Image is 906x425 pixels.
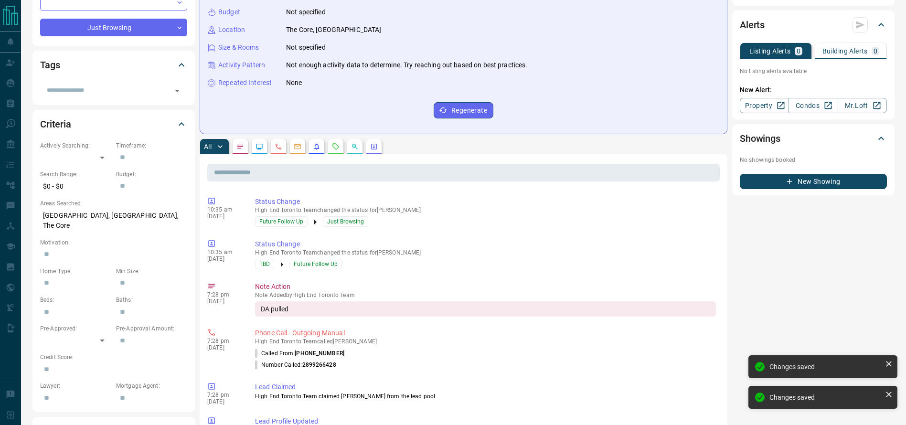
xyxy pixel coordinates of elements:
p: 10:35 am [207,206,241,213]
p: High End Toronto Team claimed [PERSON_NAME] from the lead pool [255,392,716,401]
div: Alerts [740,13,887,36]
p: Lead Claimed [255,382,716,392]
p: Status Change [255,197,716,207]
span: TBD [259,259,270,269]
p: Credit Score: [40,353,187,361]
p: 10:35 am [207,249,241,255]
p: Not enough activity data to determine. Try reaching out based on best practices. [286,60,528,70]
p: 0 [874,48,877,54]
p: Pre-Approval Amount: [116,324,187,333]
p: Budget: [116,170,187,179]
p: The Core, [GEOGRAPHIC_DATA] [286,25,382,35]
p: Number Called: [255,361,336,369]
p: [GEOGRAPHIC_DATA], [GEOGRAPHIC_DATA], The Core [40,208,187,234]
p: 7:28 pm [207,392,241,398]
p: Mortgage Agent: [116,382,187,390]
p: Actively Searching: [40,141,111,150]
p: No listing alerts available [740,67,887,75]
h2: Criteria [40,117,71,132]
p: New Alert: [740,85,887,95]
p: Motivation: [40,238,187,247]
h2: Alerts [740,17,765,32]
svg: Calls [275,143,282,150]
span: Future Follow Up [294,259,338,269]
a: Property [740,98,789,113]
div: Tags [40,53,187,76]
h2: Showings [740,131,780,146]
p: Status Change [255,239,716,249]
p: Search Range: [40,170,111,179]
p: Location [218,25,245,35]
p: Home Type: [40,267,111,276]
svg: Listing Alerts [313,143,320,150]
svg: Notes [236,143,244,150]
span: 2899266428 [302,361,336,368]
p: Not specified [286,7,326,17]
button: New Showing [740,174,887,189]
p: 7:28 pm [207,291,241,298]
p: Repeated Interest [218,78,272,88]
svg: Requests [332,143,340,150]
span: Future Follow Up [259,217,303,226]
p: Pre-Approved: [40,324,111,333]
p: Activity Pattern [218,60,265,70]
svg: Emails [294,143,301,150]
p: Phone Call - Outgoing Manual [255,328,716,338]
p: No showings booked [740,156,887,164]
p: 7:28 pm [207,338,241,344]
p: High End Toronto Team changed the status for [PERSON_NAME] [255,207,716,213]
p: Areas Searched: [40,199,187,208]
p: Budget [218,7,240,17]
p: Called From: [255,349,344,358]
div: Just Browsing [40,19,187,36]
svg: Lead Browsing Activity [256,143,263,150]
h2: Tags [40,57,60,73]
p: Note Action [255,282,716,292]
p: 0 [797,48,800,54]
p: High End Toronto Team changed the status for [PERSON_NAME] [255,249,716,256]
p: Building Alerts [822,48,868,54]
p: [DATE] [207,398,241,405]
p: Size & Rooms [218,42,259,53]
div: Changes saved [769,393,881,401]
p: [DATE] [207,213,241,220]
div: Changes saved [769,363,881,371]
svg: Agent Actions [370,143,378,150]
p: $0 - $0 [40,179,111,194]
p: Note Added by High End Toronto Team [255,292,716,298]
p: High End Toronto Team called [PERSON_NAME] [255,338,716,345]
div: Showings [740,127,887,150]
p: Beds: [40,296,111,304]
span: [PHONE_NUMBER] [295,350,344,357]
div: DA pulled [255,301,716,317]
button: Regenerate [434,102,493,118]
p: Baths: [116,296,187,304]
p: [DATE] [207,298,241,305]
svg: Opportunities [351,143,359,150]
p: [DATE] [207,255,241,262]
a: Mr.Loft [838,98,887,113]
p: None [286,78,302,88]
a: Condos [789,98,838,113]
button: Open [171,84,184,97]
p: All [204,143,212,150]
div: Criteria [40,113,187,136]
p: Timeframe: [116,141,187,150]
p: Listing Alerts [749,48,791,54]
span: Just Browsing [327,217,364,226]
p: Not specified [286,42,326,53]
p: [DATE] [207,344,241,351]
p: Lawyer: [40,382,111,390]
p: Min Size: [116,267,187,276]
